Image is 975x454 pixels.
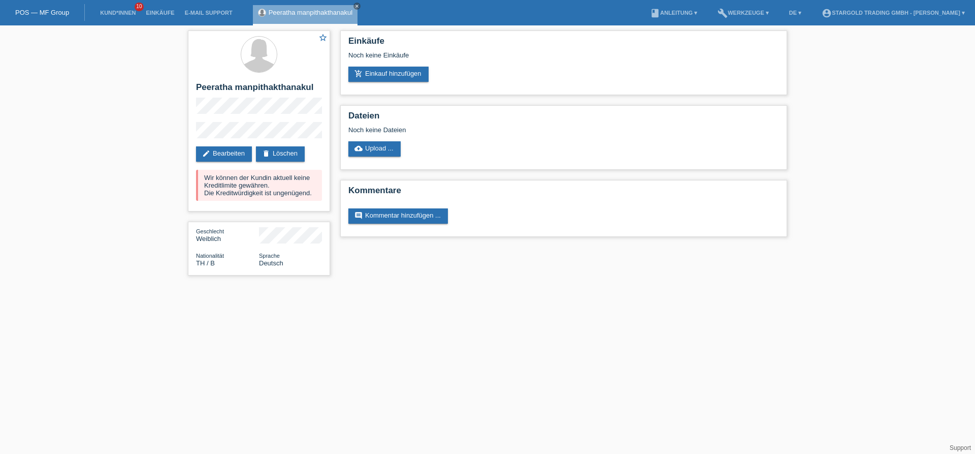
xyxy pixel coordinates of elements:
i: account_circle [822,8,832,18]
h2: Kommentare [348,186,779,201]
a: add_shopping_cartEinkauf hinzufügen [348,67,429,82]
h2: Einkäufe [348,36,779,51]
a: DE ▾ [784,10,806,16]
h2: Peeratha manpithakthanakul [196,82,322,98]
a: deleteLöschen [256,146,305,162]
a: bookAnleitung ▾ [645,10,702,16]
div: Wir können der Kundin aktuell keine Kreditlimite gewähren. Die Kreditwürdigkeit ist ungenügend. [196,170,322,201]
a: Einkäufe [141,10,179,16]
a: cloud_uploadUpload ... [348,141,401,157]
a: star_border [318,33,328,44]
i: comment [354,211,363,220]
div: Weiblich [196,227,259,243]
span: Geschlecht [196,228,224,234]
div: Noch keine Dateien [348,126,659,134]
div: Noch keine Einkäufe [348,51,779,67]
i: close [354,4,360,9]
a: buildWerkzeuge ▾ [712,10,774,16]
span: Sprache [259,253,280,259]
a: editBearbeiten [196,146,252,162]
span: Thailand / B / 26.03.2018 [196,259,215,267]
a: close [353,3,361,10]
i: star_border [318,33,328,42]
span: 10 [135,3,144,11]
i: edit [202,149,210,158]
i: build [718,8,728,18]
span: Deutsch [259,259,283,267]
i: delete [262,149,270,158]
span: Nationalität [196,253,224,259]
a: account_circleStargold Trading GmbH - [PERSON_NAME] ▾ [817,10,970,16]
i: book [650,8,660,18]
a: Peeratha manpithakthanakul [269,9,353,16]
i: add_shopping_cart [354,70,363,78]
i: cloud_upload [354,144,363,153]
a: Kund*innen [95,10,141,16]
a: Support [950,444,971,451]
h2: Dateien [348,111,779,126]
a: POS — MF Group [15,9,69,16]
a: commentKommentar hinzufügen ... [348,208,448,224]
a: E-Mail Support [180,10,238,16]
